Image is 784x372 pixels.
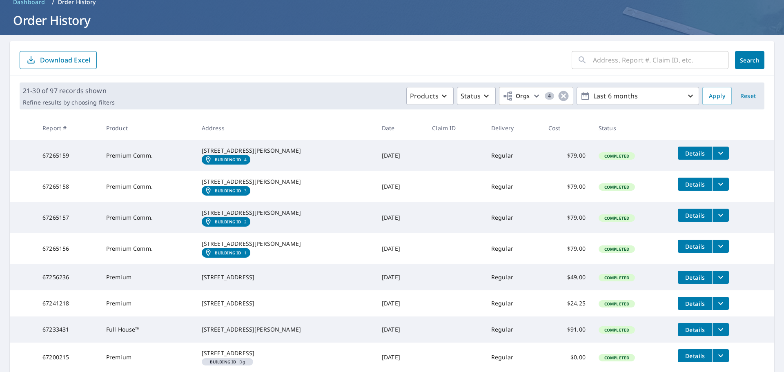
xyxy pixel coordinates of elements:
[738,91,758,101] span: Reset
[202,155,250,165] a: Building ID4
[599,301,634,307] span: Completed
[592,116,671,140] th: Status
[683,149,707,157] span: Details
[36,233,100,264] td: 67265156
[36,202,100,233] td: 67265157
[205,360,250,364] span: Dg
[542,116,592,140] th: Cost
[683,352,707,360] span: Details
[425,116,485,140] th: Claim ID
[683,243,707,250] span: Details
[542,140,592,171] td: $79.00
[202,178,369,186] div: [STREET_ADDRESS][PERSON_NAME]
[36,264,100,290] td: 67256236
[542,290,592,316] td: $24.25
[215,250,241,255] em: Building ID
[215,188,241,193] em: Building ID
[678,240,712,253] button: detailsBtn-67265156
[40,56,90,65] p: Download Excel
[485,233,542,264] td: Regular
[590,89,686,103] p: Last 6 months
[485,290,542,316] td: Regular
[678,323,712,336] button: detailsBtn-67233431
[202,240,369,248] div: [STREET_ADDRESS][PERSON_NAME]
[375,316,425,343] td: [DATE]
[599,153,634,159] span: Completed
[542,233,592,264] td: $79.00
[599,327,634,333] span: Completed
[202,349,369,357] div: [STREET_ADDRESS]
[36,140,100,171] td: 67265159
[202,217,250,227] a: Building ID2
[577,87,699,105] button: Last 6 months
[499,87,573,105] button: Orgs4
[10,12,774,29] h1: Order History
[485,116,542,140] th: Delivery
[461,91,481,101] p: Status
[100,116,195,140] th: Product
[712,240,729,253] button: filesDropdownBtn-67265156
[709,91,725,101] span: Apply
[202,299,369,307] div: [STREET_ADDRESS]
[23,99,115,106] p: Refine results by choosing filters
[375,264,425,290] td: [DATE]
[503,91,530,101] span: Orgs
[485,171,542,202] td: Regular
[202,147,369,155] div: [STREET_ADDRESS][PERSON_NAME]
[375,233,425,264] td: [DATE]
[542,171,592,202] td: $79.00
[735,51,764,69] button: Search
[542,264,592,290] td: $49.00
[100,140,195,171] td: Premium Comm.
[712,349,729,362] button: filesDropdownBtn-67200215
[702,87,732,105] button: Apply
[742,56,758,64] span: Search
[375,171,425,202] td: [DATE]
[375,116,425,140] th: Date
[678,297,712,310] button: detailsBtn-67241218
[375,290,425,316] td: [DATE]
[712,297,729,310] button: filesDropdownBtn-67241218
[485,202,542,233] td: Regular
[36,316,100,343] td: 67233431
[100,343,195,372] td: Premium
[100,290,195,316] td: Premium
[485,140,542,171] td: Regular
[36,171,100,202] td: 67265158
[678,178,712,191] button: detailsBtn-67265158
[202,209,369,217] div: [STREET_ADDRESS][PERSON_NAME]
[215,157,241,162] em: Building ID
[100,202,195,233] td: Premium Comm.
[683,274,707,281] span: Details
[100,233,195,264] td: Premium Comm.
[712,147,729,160] button: filesDropdownBtn-67265159
[375,140,425,171] td: [DATE]
[712,323,729,336] button: filesDropdownBtn-67233431
[406,87,454,105] button: Products
[683,326,707,334] span: Details
[485,343,542,372] td: Regular
[215,219,241,224] em: Building ID
[202,248,250,258] a: Building ID1
[735,87,761,105] button: Reset
[100,264,195,290] td: Premium
[202,186,250,196] a: Building ID3
[202,273,369,281] div: [STREET_ADDRESS]
[678,271,712,284] button: detailsBtn-67256236
[599,355,634,361] span: Completed
[36,116,100,140] th: Report #
[712,271,729,284] button: filesDropdownBtn-67256236
[599,246,634,252] span: Completed
[599,184,634,190] span: Completed
[375,343,425,372] td: [DATE]
[683,180,707,188] span: Details
[485,316,542,343] td: Regular
[593,49,728,71] input: Address, Report #, Claim ID, etc.
[678,147,712,160] button: detailsBtn-67265159
[678,349,712,362] button: detailsBtn-67200215
[36,290,100,316] td: 67241218
[542,202,592,233] td: $79.00
[678,209,712,222] button: detailsBtn-67265157
[23,86,115,96] p: 21-30 of 97 records shown
[712,209,729,222] button: filesDropdownBtn-67265157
